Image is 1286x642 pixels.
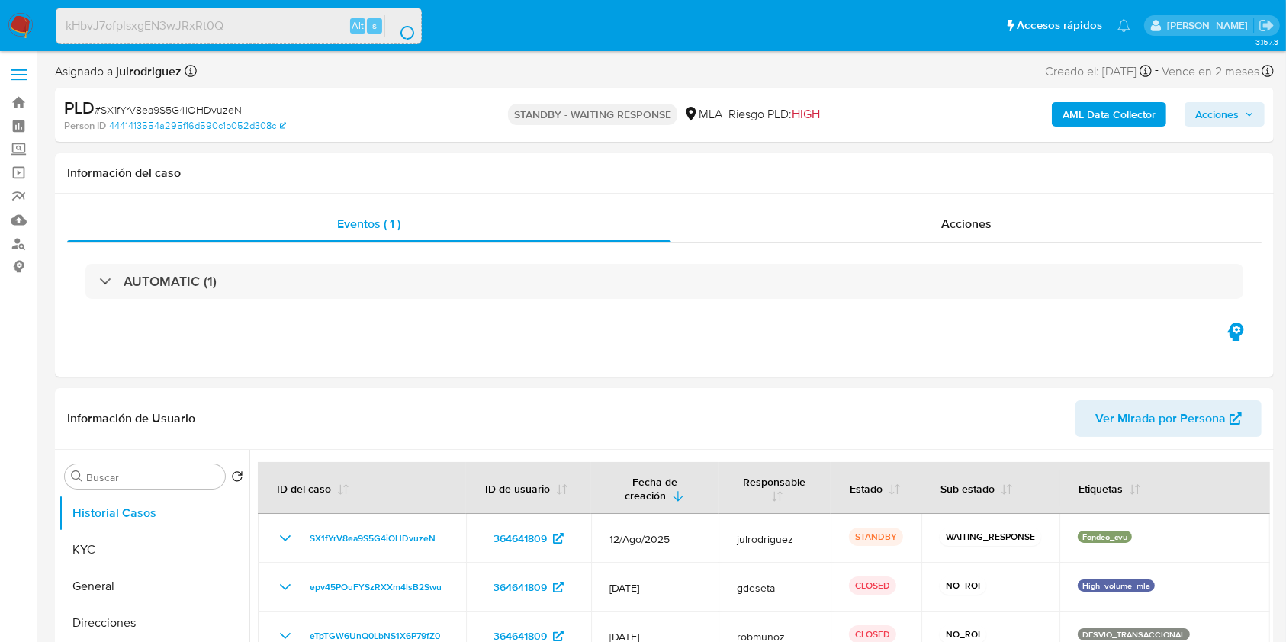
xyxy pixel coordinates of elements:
[59,531,249,568] button: KYC
[508,104,677,125] p: STANDBY - WAITING RESPONSE
[1162,63,1259,80] span: Vence en 2 meses
[1063,102,1156,127] b: AML Data Collector
[124,273,217,290] h3: AUTOMATIC (1)
[1117,19,1130,32] a: Notificaciones
[85,264,1243,299] div: AUTOMATIC (1)
[372,18,377,33] span: s
[1017,18,1102,34] span: Accesos rápidos
[67,165,1262,181] h1: Información del caso
[59,495,249,531] button: Historial Casos
[337,215,400,233] span: Eventos ( 1 )
[1045,61,1152,82] div: Creado el: [DATE]
[67,411,195,426] h1: Información de Usuario
[113,63,182,80] b: julrodriguez
[1052,102,1166,127] button: AML Data Collector
[64,95,95,120] b: PLD
[86,470,219,484] input: Buscar
[1195,102,1239,127] span: Acciones
[64,119,106,133] b: Person ID
[1075,400,1262,437] button: Ver Mirada por Persona
[55,63,182,80] span: Asignado a
[59,568,249,605] button: General
[792,105,820,123] span: HIGH
[941,215,992,233] span: Acciones
[1259,18,1275,34] a: Salir
[352,18,364,33] span: Alt
[1095,400,1226,437] span: Ver Mirada por Persona
[683,106,722,123] div: MLA
[71,470,83,483] button: Buscar
[56,16,421,36] input: Buscar usuario o caso...
[59,605,249,641] button: Direcciones
[95,102,242,117] span: # SX1fYrV8ea9S5G4iOHDvuzeN
[109,119,286,133] a: 4441413554a295f16d590c1b052d308c
[1167,18,1253,33] p: julieta.rodriguez@mercadolibre.com
[1155,61,1159,82] span: -
[231,470,243,487] button: Volver al orden por defecto
[728,106,820,123] span: Riesgo PLD:
[384,15,416,37] button: search-icon
[1185,102,1265,127] button: Acciones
